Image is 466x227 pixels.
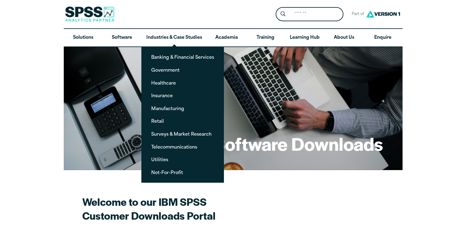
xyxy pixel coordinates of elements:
[82,195,298,222] h2: Welcome to our IBM SPSS Customer Downloads Portal
[207,29,246,47] a: Academia
[64,29,103,47] a: Solutions
[146,77,219,89] a: Healthcare
[141,46,224,183] ul: Industries & Case Studies
[146,103,219,114] a: Manufacturing
[146,128,219,140] a: Surveys & Market Research
[281,11,286,17] svg: Search magnifying glass icon
[146,51,219,63] a: Banking & Financial Services
[65,6,114,22] img: SPSS Analytics Partner
[363,29,402,47] a: Enquire
[146,90,219,101] a: Insurance
[64,29,403,47] nav: Desktop version of site main menu
[365,8,402,20] img: Version1 Logo
[348,10,365,19] span: Part of
[325,29,363,47] a: About Us
[146,154,219,165] a: Utilities
[103,29,141,47] a: Software
[141,29,207,47] a: Industries & Case Studies
[276,7,343,22] form: Site Header Search Form
[146,115,219,127] a: Retail
[213,132,383,156] h1: Software Downloads
[285,29,325,47] a: Learning Hub
[146,64,219,76] a: Government
[146,141,219,153] a: Telecommunications
[277,9,289,20] button: Search magnifying glass icon
[146,167,219,178] a: Not-For-Profit
[246,29,285,47] a: Training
